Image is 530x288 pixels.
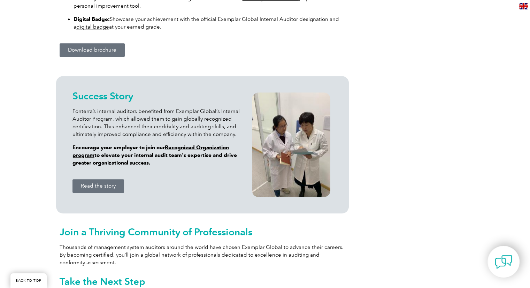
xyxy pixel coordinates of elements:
[495,253,512,271] img: contact-chat.png
[68,47,116,53] span: Download brochure
[60,43,125,57] a: Download brochure
[72,144,229,158] a: Recognized Organization program
[60,226,345,237] h2: Join a Thriving Community of Professionals
[10,273,47,288] a: BACK TO TOP
[72,90,244,101] h2: Success Story
[81,183,116,189] span: Read the story
[72,107,244,138] p: Fonterra’s internal auditors benefited from Exemplar Global’s Internal Auditor Program, which all...
[76,24,109,30] a: digital badge
[74,16,110,22] strong: Digital Badge:
[72,179,124,193] a: Read the story
[74,15,345,31] p: Showcase your achievement with the official Exemplar Global Internal Auditor designation and a at...
[60,243,345,266] p: Thousands of management system auditors around the world have chosen Exemplar Global to advance t...
[519,3,528,9] img: en
[72,144,237,166] strong: Encourage your employer to join our to elevate your internal audit team’s expertise and drive gre...
[252,92,330,197] img: Fonterra
[60,276,345,287] h2: Take the Next Step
